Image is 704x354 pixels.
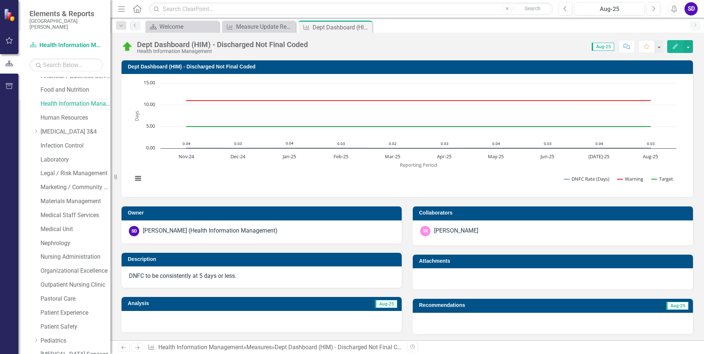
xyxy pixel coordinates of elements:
[41,211,110,220] a: Medical Staff Services
[375,300,397,308] span: Aug-25
[41,86,110,94] a: Food and Nutrition
[41,253,110,261] a: Nursing Administration
[286,141,293,146] text: 0.04
[41,169,110,178] a: Legal / Risk Management
[441,141,448,146] text: 0.03
[128,301,257,306] h3: Analysis
[41,100,110,108] a: Health Information Management
[400,162,437,168] text: Reporting Period
[41,309,110,317] a: Patient Experience
[230,153,246,160] text: Dec-24
[525,6,541,11] span: Search
[149,3,553,15] input: Search ClearPoint...
[434,227,478,235] div: [PERSON_NAME]
[129,226,139,236] div: SD
[29,59,103,71] input: Search Below...
[137,40,308,49] div: Dept Dashboard (HIM) - Discharged Not Final Coded
[647,141,655,146] text: 0.03
[234,141,242,146] text: 0.03
[337,141,345,146] text: 0.03
[143,227,278,235] div: [PERSON_NAME] (Health Information Management)
[224,22,294,31] a: Measure Update Report
[41,225,110,234] a: Medical Unit
[41,239,110,248] a: Nephrology
[574,2,645,15] button: Aug-25
[684,2,698,15] button: SD
[617,176,644,182] button: Show Warning
[577,5,642,14] div: Aug-25
[41,128,110,136] a: [MEDICAL_DATA] 3&4
[128,210,398,216] h3: Owner
[179,153,194,160] text: Nov-24
[544,141,552,146] text: 0.03
[137,49,308,54] div: Health Information Management
[185,125,652,128] g: Target, line 3 of 3 with 10 data points.
[41,197,110,206] a: Materials Management
[128,64,689,70] h3: Dept Dashboard (HIM) - Discharged Not Final Coded
[144,101,155,107] text: 10.00
[437,153,451,160] text: Apr-25
[275,344,410,351] div: Dept Dashboard (HIM) - Discharged Not Final Coded
[643,153,658,160] text: Aug-25
[158,344,243,351] a: Health Information Management
[41,337,110,345] a: Pediatrics
[420,226,430,236] div: TK
[514,4,551,14] button: Search
[41,281,110,289] a: Outpatient Nursing Clinic
[419,210,689,216] h3: Collaborators
[29,9,103,18] span: Elements & Reports
[282,153,296,160] text: Jan-25
[334,153,348,160] text: Feb-25
[146,123,155,129] text: 5.00
[41,183,110,192] a: Marketing / Community Services
[148,343,402,352] div: » »
[488,153,504,160] text: May-25
[29,41,103,50] a: Health Information Management
[419,302,599,308] h3: Recommendations
[146,144,155,151] text: 0.00
[4,8,17,21] img: ClearPoint Strategy
[41,323,110,331] a: Patient Safety
[41,295,110,303] a: Pastoral Care
[595,141,603,146] text: 0.04
[41,267,110,275] a: Organizational Excellence
[129,79,680,190] svg: Interactive chart
[41,114,110,122] a: Human Resources
[183,141,190,146] text: 0.04
[122,41,133,53] img: On Target
[144,79,155,86] text: 15.00
[419,258,689,264] h3: Attachments
[129,272,394,280] p: DNFC to be consistently at 5 days or less.
[41,142,110,150] a: Infection Control
[29,18,103,30] small: [GEOGRAPHIC_DATA][PERSON_NAME]
[147,22,217,31] a: Welcome
[389,141,397,146] text: 0.02
[41,156,110,164] a: Laboratory
[313,23,370,32] div: Dept Dashboard (HIM) - Discharged Not Final Coded
[666,302,689,310] span: Aug-25
[159,22,217,31] div: Welcome
[592,43,614,51] span: Aug-25
[236,22,294,31] div: Measure Update Report
[588,153,609,160] text: [DATE]-25
[246,344,272,351] a: Measures
[129,79,686,190] div: Chart. Highcharts interactive chart.
[133,111,140,121] text: Days
[133,173,143,184] button: View chart menu, Chart
[540,153,554,160] text: Jun-25
[128,256,398,262] h3: Description
[652,176,673,182] button: Show Target
[492,141,500,146] text: 0.04
[385,153,400,160] text: Mar-25
[185,147,652,150] g: DNFC Rate (Days), line 1 of 3 with 10 data points.
[564,176,610,182] button: Show DNFC Rate (Days)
